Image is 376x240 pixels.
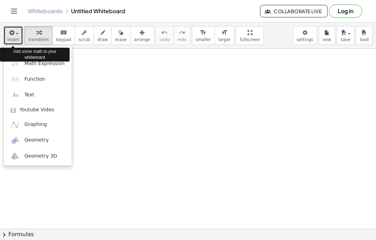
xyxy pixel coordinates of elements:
[24,121,47,128] span: Graphing
[4,87,72,103] a: Text
[4,103,72,117] a: Youtube Video
[11,59,19,68] img: sqrt_x.png
[24,91,34,98] span: Text
[4,56,72,71] a: Math Expression
[19,106,54,113] span: Youtube Video
[11,91,19,99] img: Aa.png
[4,148,72,164] a: Geometry 3D
[4,71,72,87] a: Function
[24,60,64,67] span: Math Expression
[11,152,19,160] img: ggb-3d.svg
[4,133,72,148] a: Geometry
[11,120,19,129] img: ggb-graphing.svg
[4,117,72,133] a: Graphing
[11,136,19,145] img: ggb-geometry.svg
[24,137,49,144] span: Geometry
[24,76,45,83] span: Function
[24,153,57,160] span: Geometry 3D
[11,75,19,83] img: f_x.png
